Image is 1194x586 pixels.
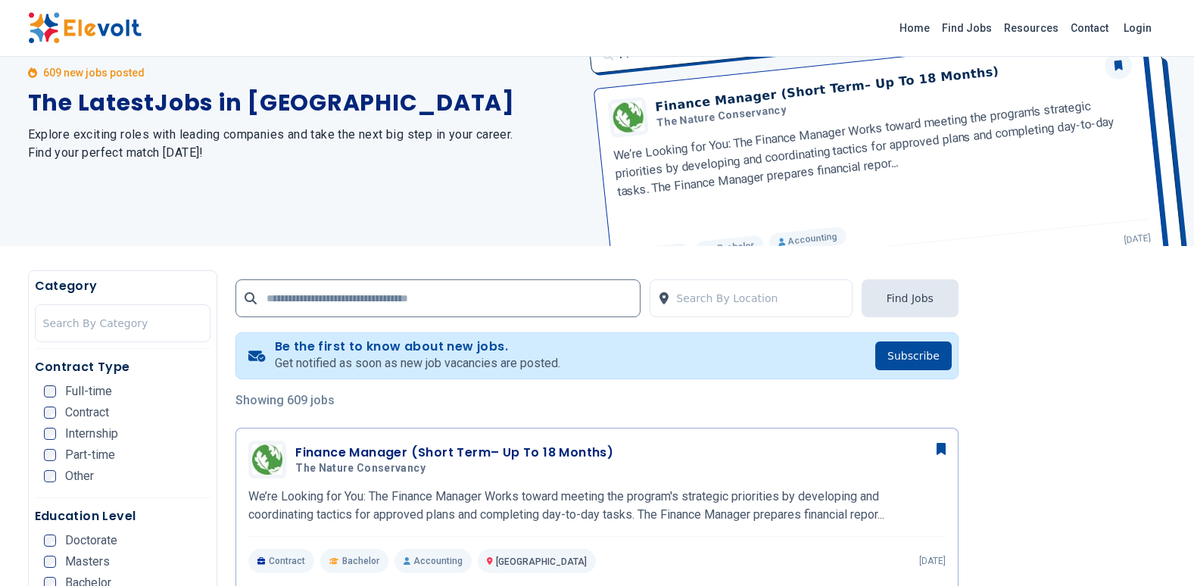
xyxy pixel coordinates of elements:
span: Bachelor [342,555,379,567]
a: Contact [1065,16,1115,40]
input: Doctorate [44,535,56,547]
span: Other [65,470,94,482]
p: [DATE] [919,555,946,567]
h5: Contract Type [35,358,211,376]
img: The Nature Conservancy [252,444,282,475]
p: Showing 609 jobs [235,391,959,410]
a: Find Jobs [936,16,998,40]
input: Internship [44,428,56,440]
button: Find Jobs [862,279,959,317]
p: Accounting [394,549,472,573]
h5: Education Level [35,507,211,525]
a: Login [1115,13,1161,43]
span: Contract [65,407,109,419]
span: Part-time [65,449,115,461]
input: Masters [44,556,56,568]
h5: Category [35,277,211,295]
a: Home [893,16,936,40]
input: Contract [44,407,56,419]
span: The Nature Conservancy [295,462,426,475]
h3: Finance Manager (Short Term– Up To 18 Months) [295,444,613,462]
input: Part-time [44,449,56,461]
input: Full-time [44,385,56,397]
p: We’re Looking for You: The Finance Manager Works toward meeting the program's strategic prioritie... [248,488,946,524]
h1: The Latest Jobs in [GEOGRAPHIC_DATA] [28,89,579,117]
span: Full-time [65,385,112,397]
span: Masters [65,556,110,568]
p: Get notified as soon as new job vacancies are posted. [275,354,560,372]
span: [GEOGRAPHIC_DATA] [496,556,587,567]
a: Resources [998,16,1065,40]
p: 609 new jobs posted [43,65,145,80]
h2: Explore exciting roles with leading companies and take the next big step in your career. Find you... [28,126,579,162]
img: Elevolt [28,12,142,44]
span: Internship [65,428,118,440]
input: Other [44,470,56,482]
a: The Nature ConservancyFinance Manager (Short Term– Up To 18 Months)The Nature ConservancyWe’re Lo... [248,441,946,573]
h4: Be the first to know about new jobs. [275,339,560,354]
span: Doctorate [65,535,117,547]
button: Subscribe [875,341,952,370]
p: Contract [248,549,314,573]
